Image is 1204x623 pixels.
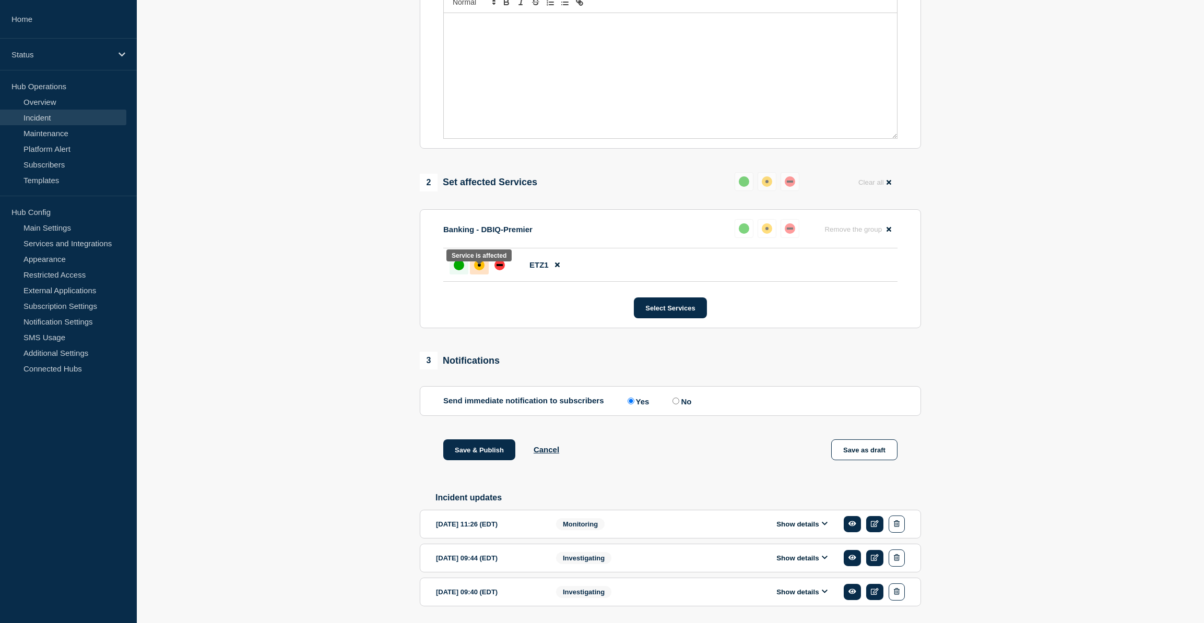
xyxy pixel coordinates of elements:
div: Send immediate notification to subscribers [443,396,898,406]
div: [DATE] 11:26 (EDT) [436,516,540,533]
button: Select Services [634,297,706,318]
div: [DATE] 09:40 (EDT) [436,583,540,601]
span: Monitoring [556,518,605,530]
button: Show details [773,520,831,529]
span: Remove the group [824,225,882,233]
div: down [785,176,795,187]
button: Save & Publish [443,439,515,460]
h2: Incident updates [435,493,921,502]
button: Clear all [852,172,898,193]
input: Yes [628,398,634,404]
div: up [739,176,749,187]
div: Set affected Services [420,174,537,191]
div: down [494,260,505,270]
button: affected [758,172,776,191]
button: up [735,172,753,191]
span: ETZ1 [529,260,549,269]
input: No [672,398,679,404]
button: down [781,219,799,238]
div: Notifications [420,352,500,369]
label: No [670,396,691,406]
p: Banking - DBIQ-Premier [443,225,533,234]
p: Send immediate notification to subscribers [443,396,604,406]
button: down [781,172,799,191]
div: up [454,260,464,270]
div: affected [762,223,772,234]
button: Remove the group [818,219,898,239]
div: affected [474,260,485,270]
span: Investigating [556,552,611,564]
span: 2 [420,174,438,191]
button: up [735,219,753,238]
div: Message [444,13,897,138]
button: Save as draft [831,439,898,460]
p: Status [11,50,112,59]
button: Show details [773,554,831,562]
div: Service is affected [452,252,506,259]
button: Cancel [534,445,559,454]
div: down [785,223,795,234]
span: Investigating [556,586,611,598]
span: 3 [420,352,438,369]
div: [DATE] 09:44 (EDT) [436,549,540,567]
div: affected [762,176,772,187]
button: Show details [773,588,831,596]
label: Yes [625,396,650,406]
button: affected [758,219,776,238]
div: up [739,223,749,234]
